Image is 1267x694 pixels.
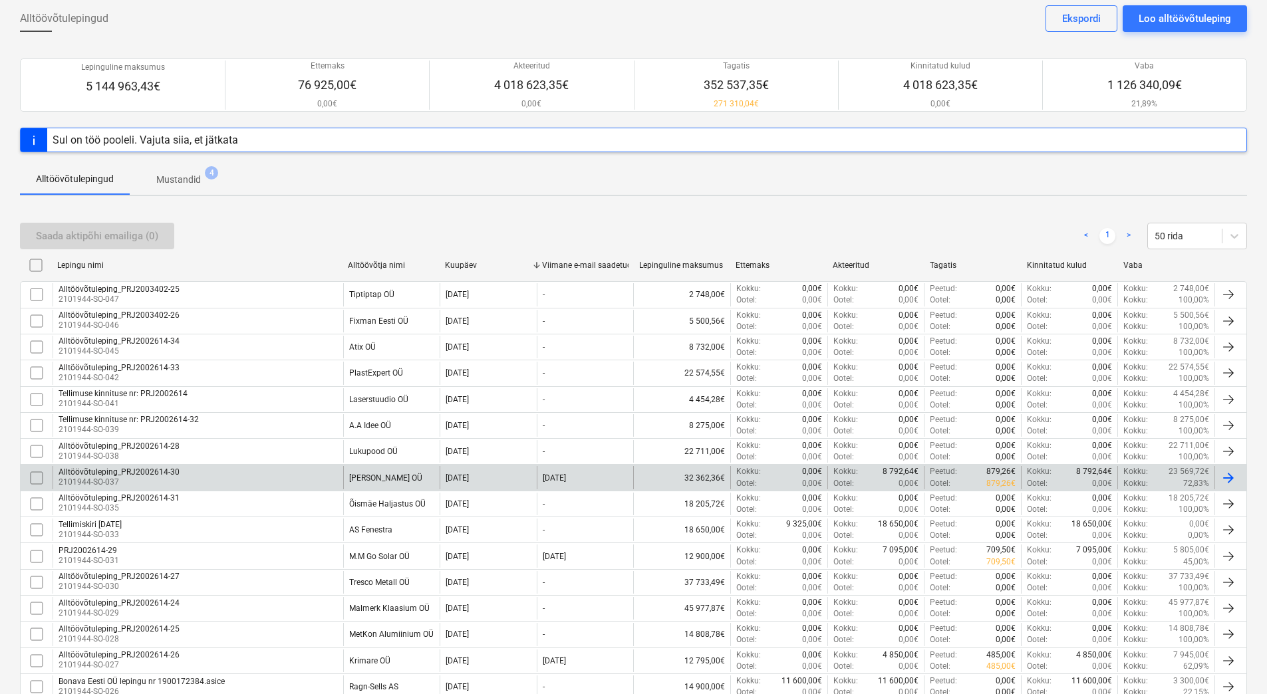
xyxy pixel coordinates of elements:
p: 2101944-SO-042 [59,372,180,384]
p: Ootel : [833,478,854,489]
p: Kokku : [1123,400,1148,411]
p: 0,00€ [996,425,1016,437]
p: Kokku : [1123,283,1148,294]
div: 37 733,49€ [633,571,730,594]
p: Kokku : [1123,294,1148,306]
p: 0,00€ [899,440,918,451]
p: 0,00€ [1092,440,1112,451]
p: Ootel : [930,478,950,489]
p: Kokku : [1123,504,1148,515]
p: Ootel : [1027,425,1048,437]
p: 4 454,28€ [1173,388,1209,400]
div: [DATE] [446,499,469,509]
div: 22 574,55€ [633,362,730,384]
div: 14 808,78€ [633,623,730,645]
div: - [543,290,545,299]
p: 0,00€ [802,440,822,451]
p: Ootel : [930,504,950,515]
p: 18 650,00€ [878,519,918,530]
p: 0,00€ [802,388,822,400]
p: Peetud : [930,414,957,425]
p: Kokku : [833,388,858,400]
p: Kokku : [1027,283,1052,294]
div: Alltöövõtja nimi [348,261,434,270]
p: 8 275,00€ [1173,414,1209,425]
p: Peetud : [930,519,957,530]
p: 0,00€ [1189,519,1209,530]
p: Peetud : [930,336,957,347]
p: 0,00€ [899,362,918,373]
p: 2101944-SO-046 [59,320,180,331]
p: Tagatis [704,60,769,72]
p: Peetud : [930,310,957,321]
div: Alltöövõtuleping_PRJ2003402-25 [59,285,180,294]
p: Kokku : [1027,414,1052,425]
p: 0,00€ [802,466,822,477]
p: 0,00€ [996,493,1016,504]
div: PlastExpert OÜ [349,368,403,378]
p: Kokku : [736,388,761,400]
p: 0,00€ [802,425,822,437]
p: Kokku : [1123,310,1148,321]
p: Ootel : [930,294,950,306]
p: 0,00€ [899,478,918,489]
p: Kokku : [833,336,858,347]
p: 0,00€ [996,451,1016,463]
p: Ootel : [930,400,950,411]
div: 18 205,72€ [633,493,730,515]
p: Kokku : [736,283,761,294]
p: Ootel : [833,451,854,463]
p: Ootel : [833,294,854,306]
p: 2101944-SO-047 [59,294,180,305]
p: 0,00€ [802,478,822,489]
p: 2101944-SO-041 [59,398,188,409]
p: Kokku : [1123,451,1148,463]
p: 0,00€ [996,362,1016,373]
div: [DATE] [446,342,469,352]
p: Peetud : [930,388,957,400]
div: Lepingu nimi [57,261,337,270]
div: 4 454,28€ [633,388,730,411]
p: Ootel : [736,504,757,515]
div: [DATE] [446,316,469,326]
p: Ootel : [1027,321,1048,332]
p: Ootel : [930,425,950,437]
p: Peetud : [930,283,957,294]
p: Kokku : [1123,478,1148,489]
p: 8 732,00€ [1173,336,1209,347]
p: Ootel : [930,451,950,463]
p: Kokku : [1123,493,1148,504]
p: Ootel : [736,400,757,411]
p: Peetud : [930,362,957,373]
p: 2101944-SO-039 [59,424,199,435]
div: [DATE] [543,473,566,483]
p: 0,00€ [494,98,569,110]
p: 0,00€ [996,400,1016,411]
p: 0,00€ [1092,451,1112,463]
p: 18 205,72€ [1169,493,1209,504]
div: - [543,447,545,456]
p: Kokku : [1027,310,1052,321]
div: Vaba [1123,261,1210,270]
p: 100,00% [1179,504,1209,515]
p: 0,00€ [996,321,1016,332]
p: Ootel : [736,373,757,384]
p: Kokku : [736,414,761,425]
p: Ootel : [833,347,854,358]
p: 0,00€ [899,493,918,504]
p: 100,00% [1179,321,1209,332]
p: 0,00€ [899,321,918,332]
p: Mustandid [156,173,201,187]
p: Kokku : [1123,466,1148,477]
p: 21,89% [1107,98,1182,110]
p: Kokku : [1123,373,1148,384]
p: Kokku : [1027,466,1052,477]
p: 0,00€ [1092,294,1112,306]
p: 0,00€ [996,373,1016,384]
p: 0,00€ [802,310,822,321]
p: 0,00€ [1092,425,1112,437]
p: 0,00€ [996,440,1016,451]
p: 23 569,72€ [1169,466,1209,477]
p: Kokku : [736,519,761,530]
p: Alltöövõtulepingud [36,172,114,186]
